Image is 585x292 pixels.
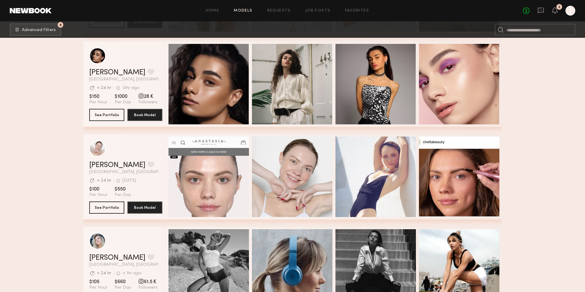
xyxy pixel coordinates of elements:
span: $660 [115,279,131,285]
a: [PERSON_NAME] [89,254,145,262]
button: See Portfolio [89,109,124,121]
span: $1000 [115,94,131,100]
span: [GEOGRAPHIC_DATA], [GEOGRAPHIC_DATA] [89,77,162,82]
a: [PERSON_NAME] [89,162,145,169]
a: Home [206,9,219,13]
span: [GEOGRAPHIC_DATA], [GEOGRAPHIC_DATA] [89,263,162,267]
div: < 1hr ago [122,271,141,276]
button: 8Advanced Filters [10,23,61,36]
span: $105 [89,279,107,285]
span: [GEOGRAPHIC_DATA], [GEOGRAPHIC_DATA] [89,170,162,174]
a: Favorites [345,9,369,13]
a: J [565,6,575,16]
span: Per Day [115,285,131,290]
span: Followers [138,285,158,290]
span: Followers [138,100,158,105]
span: 28 K [138,94,158,100]
div: < 24 hr [97,86,111,90]
span: Advanced Filters [22,28,56,32]
button: Book Model [127,109,162,121]
a: Job Posts [305,9,331,13]
span: $550 [115,186,131,192]
a: Models [234,9,252,13]
div: < 24 hr [97,179,111,183]
span: Per Hour [89,100,107,105]
span: Per Day [115,192,131,198]
button: See Portfolio [89,201,124,214]
button: Book Model [127,201,162,214]
span: Per Hour [89,285,107,290]
span: 61.5 K [138,279,158,285]
div: 13hr ago [122,86,140,90]
a: Requests [267,9,291,13]
span: Per Day [115,100,131,105]
div: 2 [558,5,560,9]
div: < 24 hr [97,271,111,276]
span: $150 [89,94,107,100]
a: [PERSON_NAME] [89,69,145,76]
span: 8 [59,23,62,26]
span: $100 [89,186,107,192]
div: [DATE] [122,179,136,183]
span: Per Hour [89,192,107,198]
